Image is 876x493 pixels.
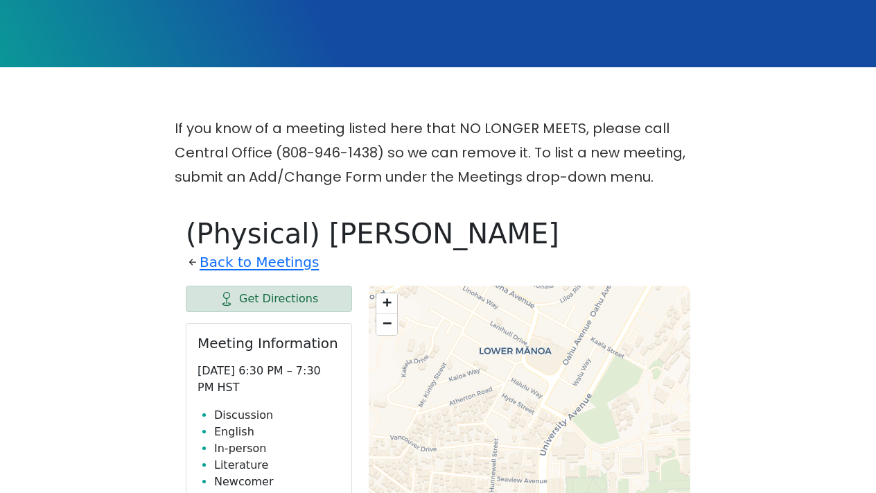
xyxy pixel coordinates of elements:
[200,250,319,275] a: Back to Meetings
[214,424,340,440] li: English
[214,440,340,457] li: In-person
[175,116,701,189] p: If you know of a meeting listed here that NO LONGER MEETS, please call Central Office (808-946-14...
[214,457,340,474] li: Literature
[198,363,340,396] p: [DATE] 6:30 PM – 7:30 PM HST
[383,314,392,331] span: −
[186,217,690,250] h1: (Physical) [PERSON_NAME]
[383,293,392,311] span: +
[214,474,340,490] li: Newcomer
[214,407,340,424] li: Discussion
[186,286,352,312] a: Get Directions
[198,335,340,352] h2: Meeting Information
[376,293,397,314] a: Zoom in
[376,314,397,335] a: Zoom out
